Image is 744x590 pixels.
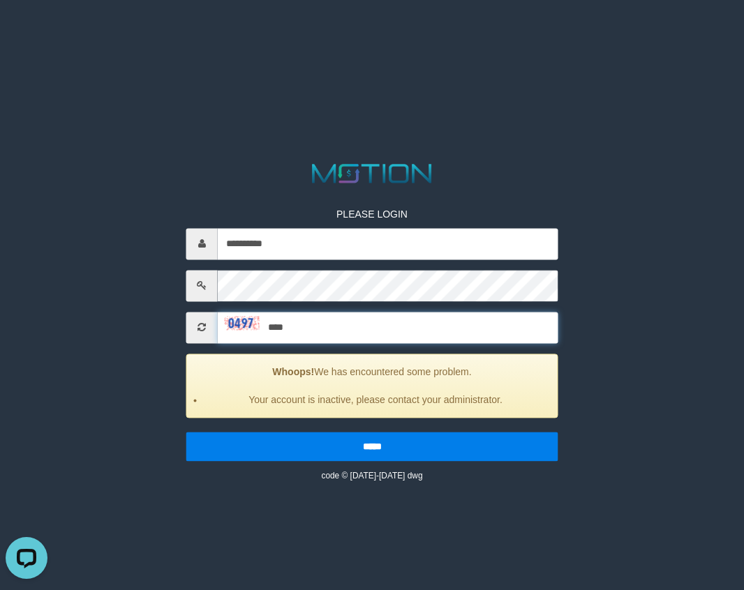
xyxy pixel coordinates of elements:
[6,6,47,47] button: Open LiveChat chat widget
[272,366,314,377] strong: Whoops!
[204,393,547,407] li: Your account is inactive, please contact your administrator.
[307,160,438,186] img: MOTION_logo.png
[321,471,422,481] small: code © [DATE]-[DATE] dwg
[186,207,558,221] p: PLEASE LOGIN
[186,354,558,418] div: We has encountered some problem.
[225,316,260,330] img: captcha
